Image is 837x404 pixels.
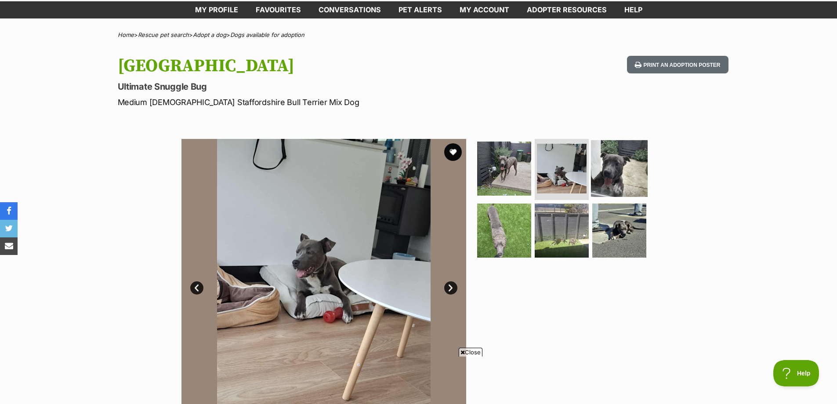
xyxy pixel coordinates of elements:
a: Adopter resources [518,1,616,18]
a: Rescue pet search [138,31,189,38]
img: Photo of Dublin [535,204,589,258]
h1: [GEOGRAPHIC_DATA] [118,56,489,76]
img: Photo of Dublin [477,204,531,258]
span: Close [459,348,482,357]
img: Photo of Dublin [591,140,648,197]
iframe: Advertisement [259,360,579,400]
p: Ultimate Snuggle Bug [118,80,489,93]
a: Home [118,31,134,38]
a: Next [444,281,457,295]
a: conversations [310,1,390,18]
a: Prev [190,281,203,295]
a: My profile [186,1,247,18]
img: Photo of Dublin [537,144,587,193]
iframe: Help Scout Beacon - Open [773,360,819,386]
img: Photo of Dublin [477,142,531,196]
p: Medium [DEMOGRAPHIC_DATA] Staffordshire Bull Terrier Mix Dog [118,96,489,108]
button: favourite [444,143,462,161]
a: My account [451,1,518,18]
a: Help [616,1,651,18]
button: Print an adoption poster [627,56,728,74]
a: Pet alerts [390,1,451,18]
img: Photo of Dublin [592,204,646,258]
a: Dogs available for adoption [230,31,304,38]
a: Adopt a dog [193,31,226,38]
a: Favourites [247,1,310,18]
div: > > > [96,32,742,38]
